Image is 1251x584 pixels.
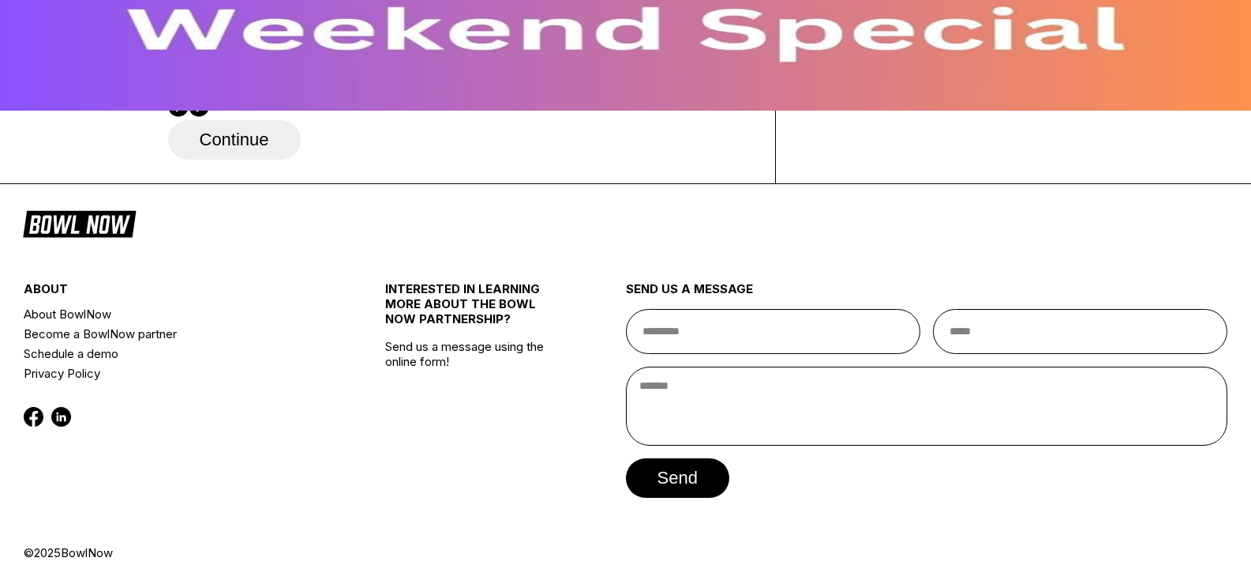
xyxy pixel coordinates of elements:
a: Privacy Policy [24,364,324,383]
button: send [626,458,729,498]
div: about [24,281,324,304]
a: Schedule a demo [24,344,324,364]
div: Send us a message using the online form! [385,247,566,545]
div: INTERESTED IN LEARNING MORE ABOUT THE BOWL NOW PARTNERSHIP? [385,281,566,339]
div: send us a message [626,281,1228,309]
div: © 2025 BowlNow [24,545,1227,560]
button: Continue [168,120,301,160]
a: Become a BowlNow partner [24,324,324,344]
a: About BowlNow [24,304,324,324]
